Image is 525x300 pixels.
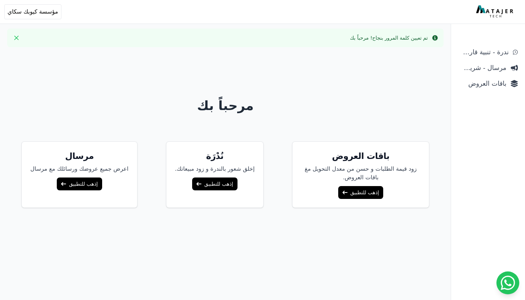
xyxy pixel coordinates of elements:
span: باقات العروض [458,79,506,89]
p: اعرض جميع عروضك ورسائلك مع مرسال [30,165,129,173]
span: ندرة - تنبية قارب علي النفاذ [458,47,509,57]
h5: باقات العروض [301,150,420,162]
span: مرسال - شريط دعاية [458,63,506,73]
a: إذهب للتطبيق [338,186,383,199]
img: MatajerTech Logo [476,5,515,18]
a: إذهب للتطبيق [57,177,102,190]
p: زود قيمة الطلبات و حسن من معدل التحويل مغ باقات العروض. [301,165,420,182]
button: مؤسسة كيوبك سكاي [4,4,61,19]
div: تم تعيين كلمة المرور بنجاح! مرحباً بك [350,34,428,41]
h5: نُدْرَة [175,150,255,162]
button: Close [11,32,22,44]
span: مؤسسة كيوبك سكاي [7,7,58,16]
h5: مرسال [30,150,129,162]
a: إذهب للتطبيق [192,177,237,190]
p: إخلق شعور بالندرة و زود مبيعاتك. [175,165,255,173]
